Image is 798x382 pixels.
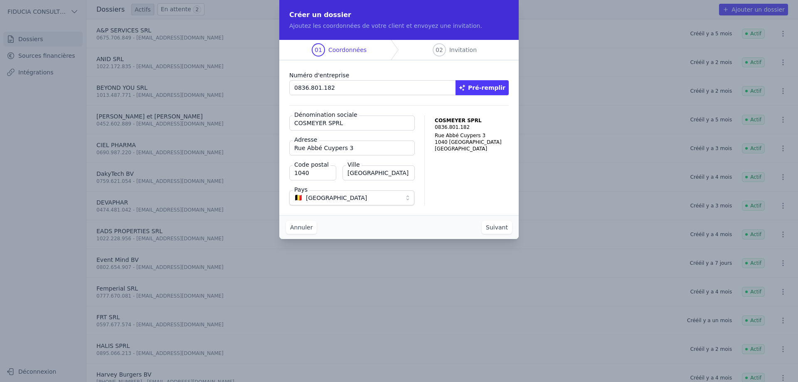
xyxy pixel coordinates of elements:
[435,117,509,124] p: COSMEYER SPRL
[435,132,509,139] p: Rue Abbé Cuypers 3
[435,124,509,131] p: 0836.801.182
[435,145,509,152] p: [GEOGRAPHIC_DATA]
[293,160,330,169] label: Code postal
[449,46,477,54] span: Invitation
[289,70,509,80] label: Numéro d'entreprise
[289,190,414,205] button: 🇧🇪 [GEOGRAPHIC_DATA]
[293,185,309,194] label: Pays
[286,221,317,234] button: Annuler
[315,46,322,54] span: 01
[435,139,509,145] p: 1040 [GEOGRAPHIC_DATA]
[306,193,367,203] span: [GEOGRAPHIC_DATA]
[293,136,319,144] label: Adresse
[289,22,509,30] p: Ajoutez les coordonnées de votre client et envoyez une invitation.
[293,111,359,119] label: Dénomination sociale
[482,221,512,234] button: Suivant
[279,40,519,60] nav: Progress
[289,10,509,20] h2: Créer un dossier
[328,46,367,54] span: Coordonnées
[346,160,362,169] label: Ville
[436,46,443,54] span: 02
[456,80,509,95] button: Pré-remplir
[294,195,303,200] span: 🇧🇪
